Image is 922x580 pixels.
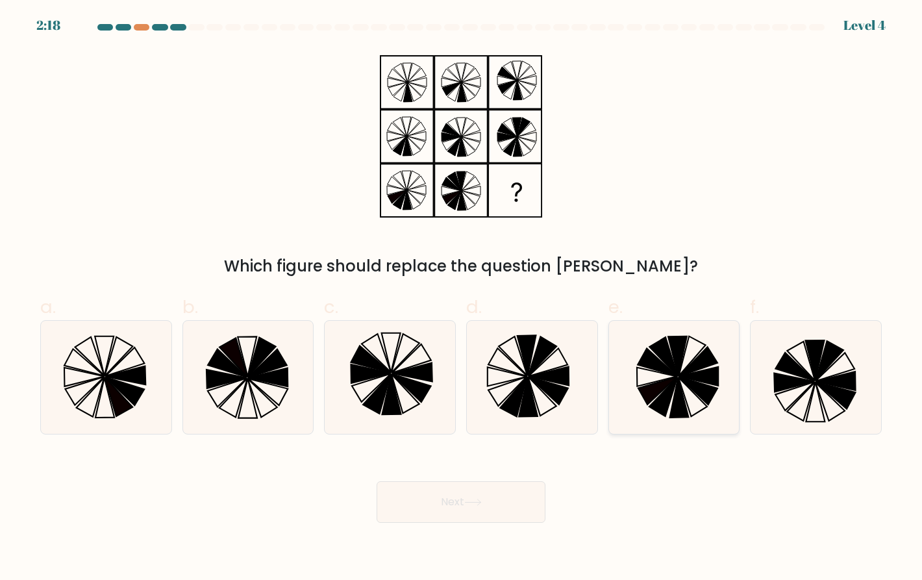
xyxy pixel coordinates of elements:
button: Next [377,481,545,523]
div: Level 4 [843,16,886,35]
span: d. [466,294,482,320]
span: a. [40,294,56,320]
span: f. [750,294,759,320]
span: e. [608,294,623,320]
span: c. [324,294,338,320]
span: b. [182,294,198,320]
div: 2:18 [36,16,60,35]
div: Which figure should replace the question [PERSON_NAME]? [48,255,874,278]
